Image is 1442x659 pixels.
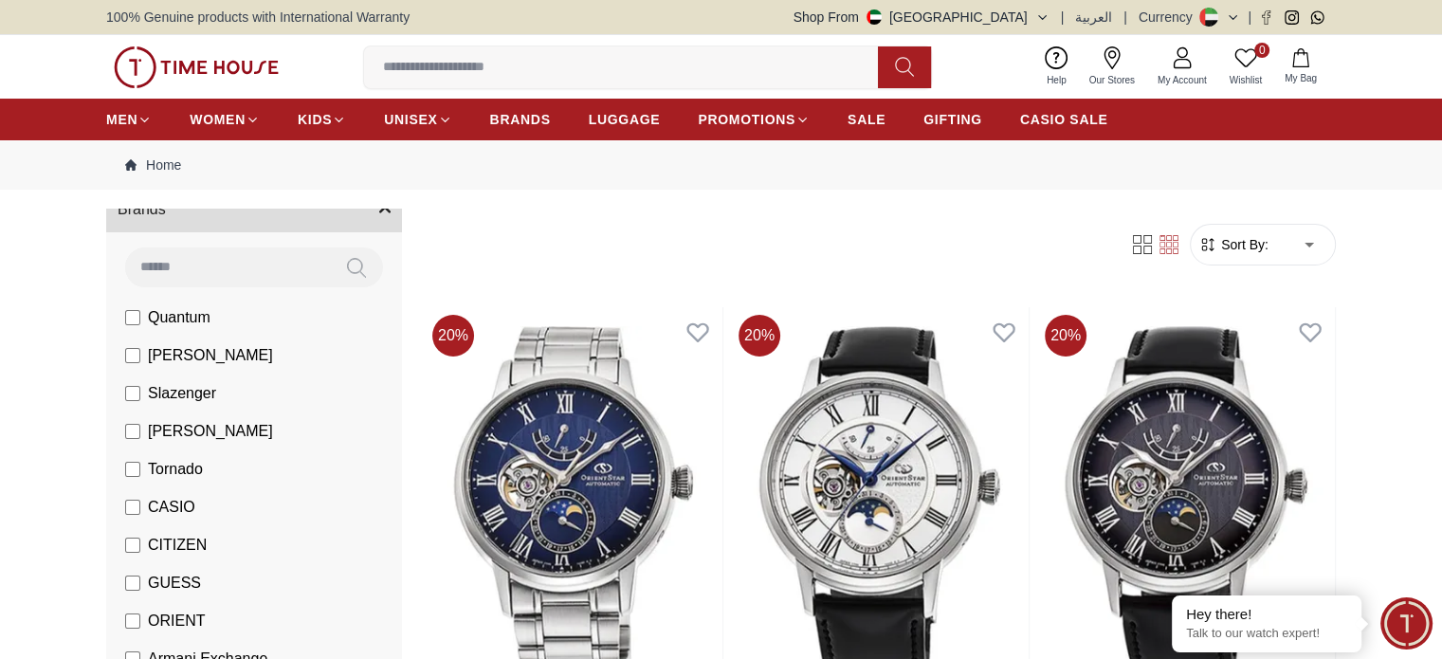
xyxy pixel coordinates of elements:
[923,110,982,129] span: GIFTING
[190,102,260,137] a: WOMEN
[1217,235,1269,254] span: Sort By:
[848,110,885,129] span: SALE
[148,344,273,367] span: [PERSON_NAME]
[1020,110,1108,129] span: CASIO SALE
[148,534,207,557] span: CITIZEN
[1222,73,1269,87] span: Wishlist
[1035,43,1078,91] a: Help
[589,102,661,137] a: LUGGAGE
[432,315,474,357] span: 20 %
[384,110,437,129] span: UNISEX
[106,102,152,137] a: MEN
[148,572,201,595] span: GUESS
[1273,45,1328,89] button: My Bag
[118,198,166,221] span: Brands
[739,315,780,357] span: 20 %
[298,110,332,129] span: KIDS
[125,424,140,439] input: [PERSON_NAME]
[125,576,140,591] input: GUESS
[867,9,882,25] img: United Arab Emirates
[490,102,551,137] a: BRANDS
[1310,10,1324,25] a: Whatsapp
[698,102,810,137] a: PROMOTIONS
[148,420,273,443] span: [PERSON_NAME]
[148,496,195,519] span: CASIO
[1139,8,1200,27] div: Currency
[589,110,661,129] span: LUGGAGE
[848,102,885,137] a: SALE
[1198,235,1269,254] button: Sort By:
[1078,43,1146,91] a: Our Stores
[1186,626,1347,642] p: Talk to our watch expert!
[148,382,216,405] span: Slazenger
[125,348,140,363] input: [PERSON_NAME]
[698,110,795,129] span: PROMOTIONS
[125,538,140,553] input: CITIZEN
[148,306,210,329] span: Quantum
[1259,10,1273,25] a: Facebook
[125,310,140,325] input: Quantum
[125,462,140,477] input: Tornado
[1254,43,1269,58] span: 0
[1045,315,1086,357] span: 20 %
[125,386,140,401] input: Slazenger
[1380,597,1433,650] div: Chat Widget
[794,8,1050,27] button: Shop From[GEOGRAPHIC_DATA]
[125,500,140,515] input: CASIO
[125,613,140,629] input: ORIENT
[106,110,137,129] span: MEN
[1061,8,1065,27] span: |
[114,46,279,88] img: ...
[190,110,246,129] span: WOMEN
[1039,73,1074,87] span: Help
[923,102,982,137] a: GIFTING
[1186,605,1347,624] div: Hey there!
[106,187,402,232] button: Brands
[106,8,410,27] span: 100% Genuine products with International Warranty
[148,458,203,481] span: Tornado
[384,102,451,137] a: UNISEX
[1277,71,1324,85] span: My Bag
[125,156,181,174] a: Home
[298,102,346,137] a: KIDS
[148,610,205,632] span: ORIENT
[1285,10,1299,25] a: Instagram
[1075,8,1112,27] button: العربية
[1248,8,1251,27] span: |
[1082,73,1142,87] span: Our Stores
[1123,8,1127,27] span: |
[490,110,551,129] span: BRANDS
[1218,43,1273,91] a: 0Wishlist
[1020,102,1108,137] a: CASIO SALE
[106,140,1336,190] nav: Breadcrumb
[1150,73,1214,87] span: My Account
